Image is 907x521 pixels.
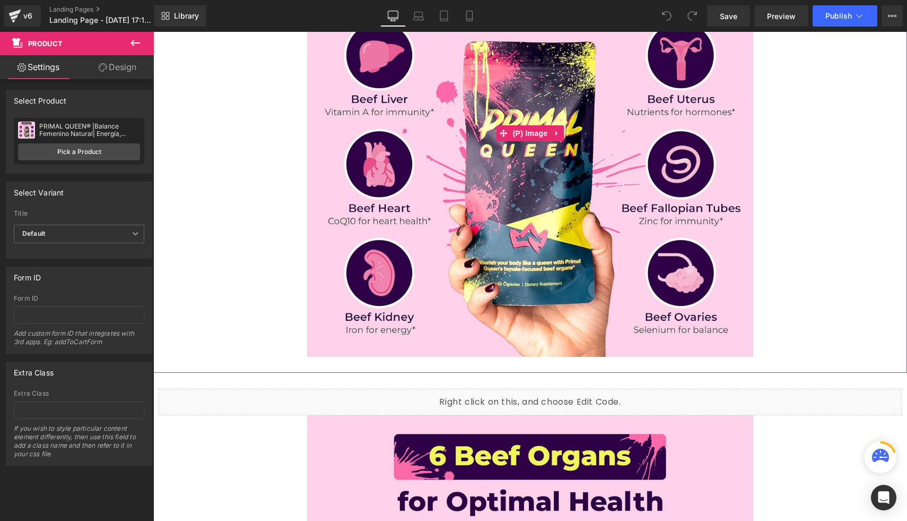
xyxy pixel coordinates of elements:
div: Select Product [14,90,67,105]
button: Undo [656,5,677,27]
div: Form ID [14,267,41,282]
a: Mobile [457,5,482,27]
span: Library [174,11,199,21]
div: Form ID [14,295,144,302]
a: New Library [154,5,206,27]
div: Extra Class [14,362,54,377]
button: Redo [682,5,703,27]
label: Title [14,210,144,220]
div: v6 [21,9,34,23]
span: (P) Image [357,93,397,109]
span: Publish [825,12,852,20]
a: v6 [4,5,41,27]
a: Preview [754,5,808,27]
div: Select Variant [14,182,64,197]
span: Landing Page - [DATE] 17:15:07 [49,16,151,24]
div: Extra Class [14,390,144,397]
button: Publish [813,5,877,27]
b: Default [22,229,45,237]
span: Product [28,39,63,48]
button: More [882,5,903,27]
div: Open Intercom Messenger [871,485,896,510]
a: Expand / Collapse [397,93,411,109]
a: Landing Pages [49,5,171,14]
a: Laptop [406,5,431,27]
img: pImage [18,122,35,139]
div: Add custom form ID that integrates with 3rd apps. Eg: addToCartForm [14,329,144,353]
a: Desktop [380,5,406,27]
div: PRIMAL QUEEN® |Balance Femenino Natural| Energía, Vitalidad y Bienestar Hormonal [39,123,140,138]
a: Design [79,55,156,79]
a: Pick a Product [18,143,140,160]
span: Preview [767,11,796,22]
a: Tablet [431,5,457,27]
span: Save [720,11,737,22]
div: If you wish to style particular content element differently, then use this field to add a class n... [14,424,144,465]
